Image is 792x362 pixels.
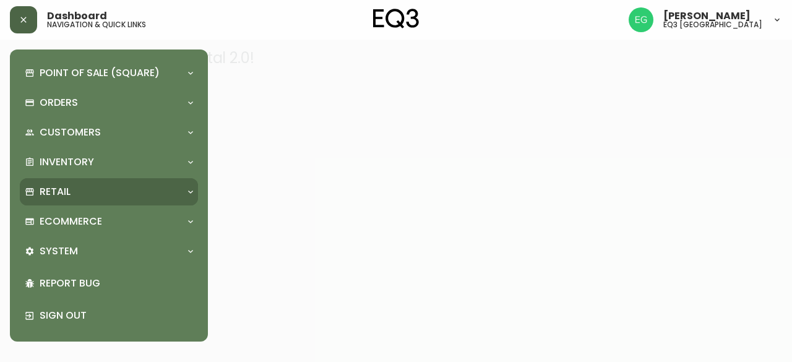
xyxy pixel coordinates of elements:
[20,89,198,116] div: Orders
[40,66,160,80] p: Point of Sale (Square)
[20,178,198,205] div: Retail
[40,277,193,290] p: Report Bug
[47,21,146,28] h5: navigation & quick links
[373,9,419,28] img: logo
[20,149,198,176] div: Inventory
[20,119,198,146] div: Customers
[20,59,198,87] div: Point of Sale (Square)
[663,21,762,28] h5: eq3 [GEOGRAPHIC_DATA]
[20,238,198,265] div: System
[40,126,101,139] p: Customers
[20,208,198,235] div: Ecommerce
[40,244,78,258] p: System
[20,300,198,332] div: Sign Out
[40,155,94,169] p: Inventory
[663,11,751,21] span: [PERSON_NAME]
[40,185,71,199] p: Retail
[47,11,107,21] span: Dashboard
[40,215,102,228] p: Ecommerce
[20,267,198,300] div: Report Bug
[40,309,193,322] p: Sign Out
[629,7,653,32] img: db11c1629862fe82d63d0774b1b54d2b
[40,96,78,110] p: Orders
